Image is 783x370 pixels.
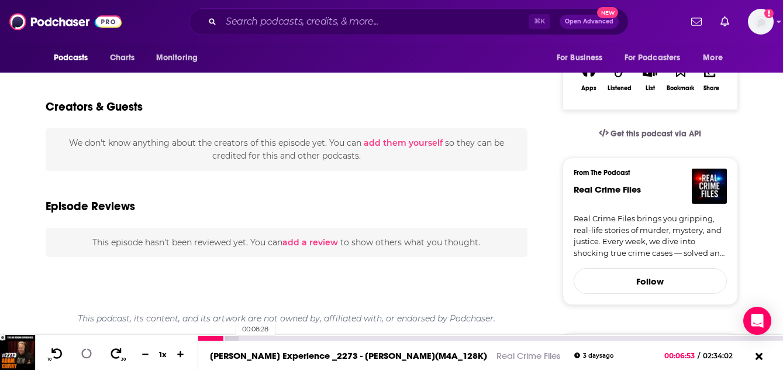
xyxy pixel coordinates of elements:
[148,47,213,69] button: open menu
[121,357,126,362] span: 30
[282,236,338,249] button: add a review
[221,12,529,31] input: Search podcasts, credits, & more...
[46,304,528,333] div: This podcast, its content, and its artwork are not owned by, affiliated with, or endorsed by Podc...
[608,85,632,92] div: Listened
[581,85,596,92] div: Apps
[9,11,122,33] img: Podchaser - Follow, Share and Rate Podcasts
[210,350,487,361] a: [PERSON_NAME] Experience _2273 - [PERSON_NAME](M4A_128K)
[106,347,128,362] button: 30
[47,357,51,362] span: 10
[45,347,67,362] button: 10
[574,56,604,99] button: Apps
[687,12,706,32] a: Show notifications dropdown
[748,9,774,35] img: User Profile
[364,138,443,148] button: add them yourself
[667,85,694,92] div: Bookmark
[574,213,727,259] a: Real Crime Files brings you gripping, real-life stories of murder, mystery, and justice. Every we...
[748,9,774,35] span: Logged in as lori.heiselman
[46,199,135,214] h3: Episode Reviews
[589,119,711,148] a: Get this podcast via API
[198,336,783,341] div: 00:08:28
[156,50,198,66] span: Monitoring
[236,323,275,335] div: 00:08:28
[748,9,774,35] button: Show profile menu
[574,169,718,177] h3: From The Podcast
[625,50,681,66] span: For Podcasters
[692,169,727,204] img: Real Crime Files
[557,50,603,66] span: For Business
[496,350,560,361] a: Real Crime Files
[604,56,634,99] button: Listened
[646,84,655,92] div: List
[46,100,143,114] h2: Creators & Guests
[703,85,719,92] div: Share
[574,352,613,359] div: 3 days ago
[664,351,698,360] span: 00:06:53
[743,307,771,335] div: Open Intercom Messenger
[46,47,104,69] button: open menu
[560,15,619,29] button: Open AdvancedNew
[54,50,88,66] span: Podcasts
[69,138,504,161] span: We don't know anything about the creators of this episode yet . You can so they can be credited f...
[610,129,701,139] span: Get this podcast via API
[189,8,629,35] div: Search podcasts, credits, & more...
[716,12,734,32] a: Show notifications dropdown
[549,47,618,69] button: open menu
[617,47,698,69] button: open menu
[153,350,173,359] div: 1 x
[574,268,727,294] button: Follow
[695,47,737,69] button: open menu
[529,14,550,29] span: ⌘ K
[665,56,696,99] button: Bookmark
[696,56,726,99] button: Share
[703,50,723,66] span: More
[634,56,665,99] div: Show More ButtonList
[597,7,618,18] span: New
[700,351,744,360] span: 02:34:02
[92,237,480,248] span: This episode hasn't been reviewed yet. You can to show others what you thought.
[574,184,641,195] a: Real Crime Files
[698,351,700,360] span: /
[565,19,613,25] span: Open Advanced
[110,50,135,66] span: Charts
[102,47,142,69] a: Charts
[764,9,774,18] svg: Add a profile image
